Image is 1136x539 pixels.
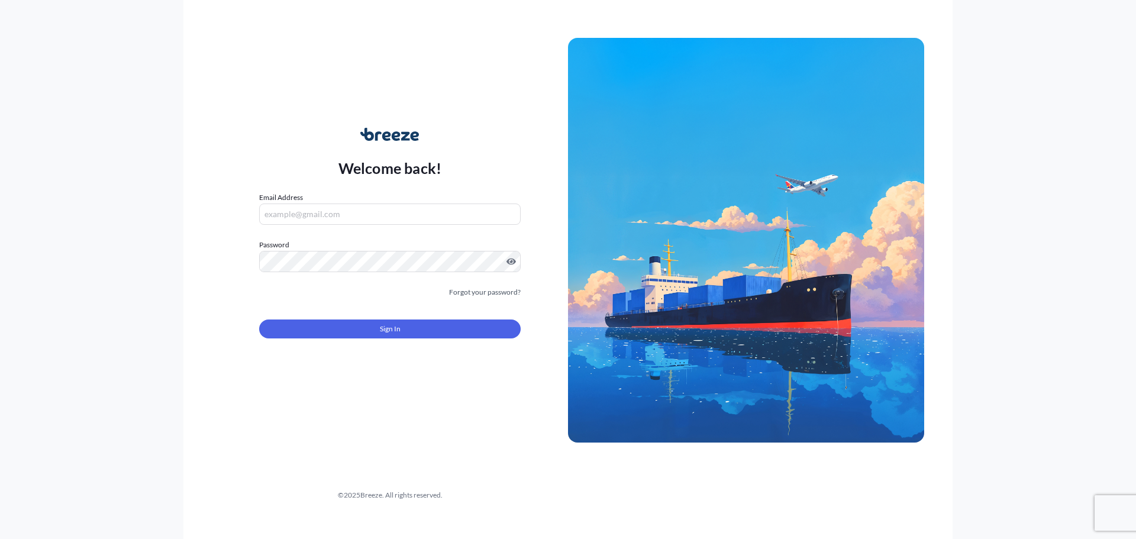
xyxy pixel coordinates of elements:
label: Password [259,239,521,251]
input: example@gmail.com [259,204,521,225]
button: Show password [506,257,516,266]
p: Welcome back! [338,159,442,177]
label: Email Address [259,192,303,204]
a: Forgot your password? [449,286,521,298]
button: Sign In [259,319,521,338]
span: Sign In [380,323,401,335]
div: © 2025 Breeze. All rights reserved. [212,489,568,501]
img: Ship illustration [568,38,924,443]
